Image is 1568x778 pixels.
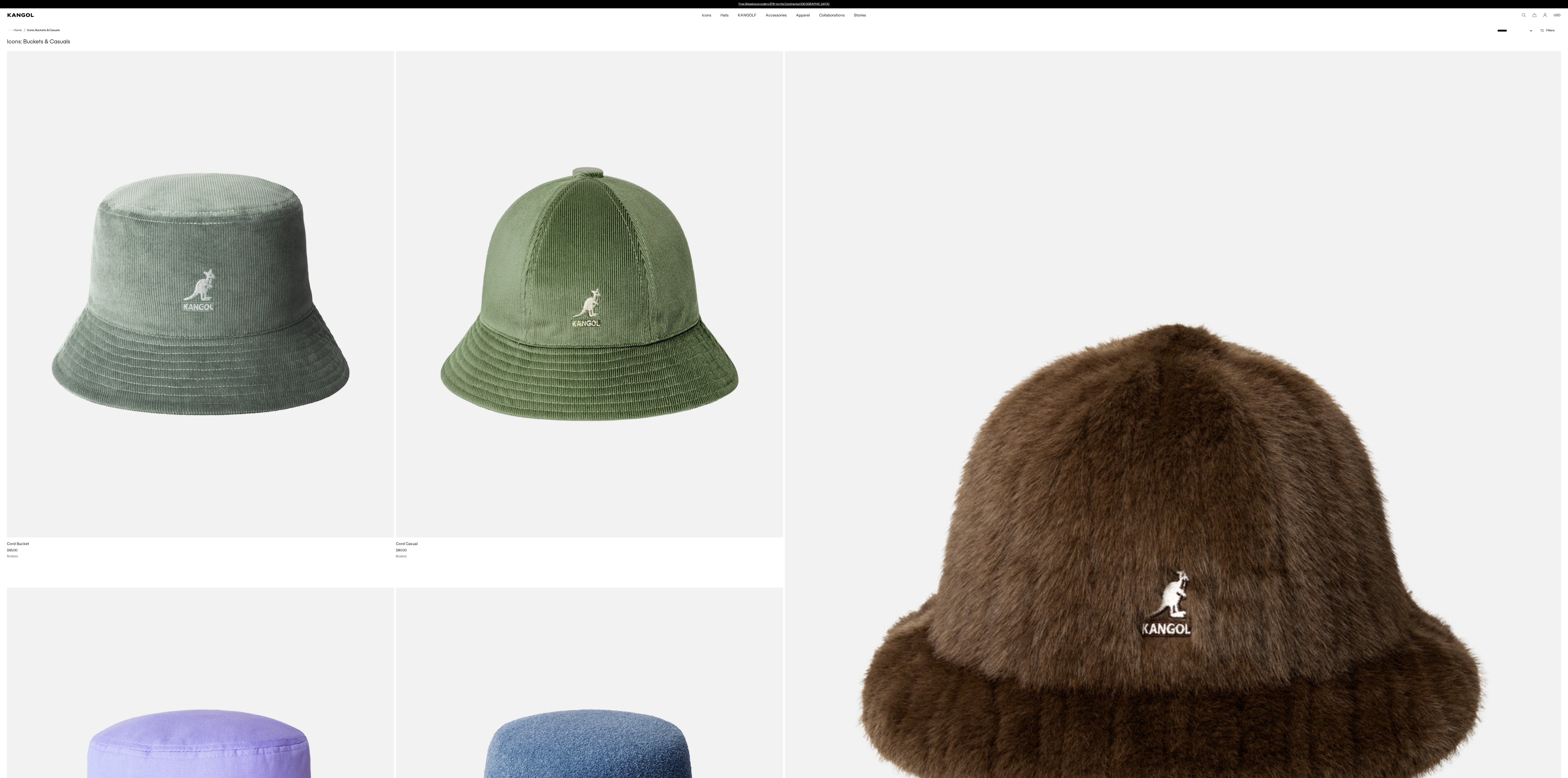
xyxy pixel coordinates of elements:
select: Sort by: Featured [1495,28,1537,33]
span: Filters [1546,29,1555,32]
span: Collaborations [819,8,844,22]
button: Cart [1532,13,1536,17]
span: Icons [702,8,711,22]
a: KANGOLF [733,8,761,22]
span: $65.00 [7,548,17,552]
a: Collaborations [815,8,849,22]
summary: Search here [1522,13,1526,17]
a: Stories [849,8,871,22]
button: USD [1554,13,1561,17]
span: Stories [854,8,866,22]
span: $80.00 [396,548,407,552]
a: Cord Bucket [7,541,29,546]
span: Home [13,29,22,32]
div: Announcement [736,2,832,6]
a: Kangol [7,13,467,17]
a: Hats [716,8,733,22]
a: Apparel [791,8,815,22]
div: 8 colors [396,554,783,558]
button: Open filters [1537,28,1557,32]
a: Account [1543,13,1547,17]
a: Accessories [761,8,791,22]
a: Icons: Buckets & Casuals [27,29,60,32]
h1: Icons: Buckets & Casuals [7,38,1561,45]
a: Icons [697,8,716,22]
div: 9 colors [7,554,394,558]
span: Accessories [766,8,787,22]
a: Home [9,28,22,32]
span: KANGOLF [738,8,756,22]
div: 1 of 2 [736,2,832,6]
img: Cord Casual [396,51,783,537]
a: Cord Casual [396,541,418,546]
span: Hats [721,8,729,22]
li: / [22,27,25,33]
img: Cord Bucket [7,51,394,537]
span: Apparel [796,8,810,22]
a: Free Shipping on orders $79+ to the Continental [GEOGRAPHIC_DATA] [739,2,830,6]
slideshow-component: Announcement bar [736,2,832,6]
